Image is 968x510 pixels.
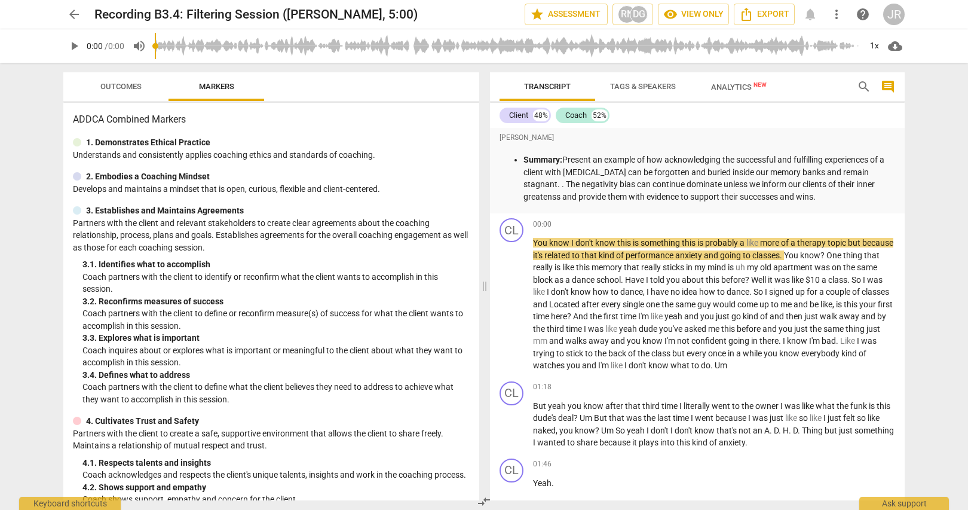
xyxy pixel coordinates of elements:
[664,312,684,321] span: yeah
[582,361,598,370] span: and
[804,312,820,321] span: just
[100,82,142,91] span: Outcomes
[659,324,684,334] span: you've
[682,287,699,297] span: idea
[581,251,599,260] span: that
[533,287,547,297] span: Filler word
[844,300,859,309] span: this
[533,349,556,358] span: trying
[694,262,707,272] span: my
[567,312,573,321] span: ?
[861,336,877,346] span: was
[648,361,670,370] span: know
[746,238,760,248] span: Filler word
[555,262,562,272] span: is
[533,219,552,230] span: 00:00
[847,275,851,285] span: .
[651,312,664,321] span: Filler word
[551,312,567,321] span: here
[533,251,544,260] span: it's
[500,133,554,143] span: [PERSON_NAME]
[82,369,470,381] div: 3. 4. Defines what to address
[639,324,659,334] span: dude
[651,287,670,297] span: have
[832,262,843,272] span: on
[128,35,150,57] button: Volume
[736,262,747,272] span: Filler word
[626,251,675,260] span: performance
[699,287,717,297] span: how
[627,336,642,346] span: you
[743,312,760,321] span: kind
[715,361,727,370] span: Um
[86,136,210,149] p: 1. Demonstrates Ethical Practice
[682,238,697,248] span: this
[583,401,605,411] span: know
[633,238,641,248] span: is
[530,7,544,22] span: star
[670,287,682,297] span: no
[533,401,548,411] span: But
[752,251,780,260] span: classes
[584,324,588,334] span: I
[770,312,786,321] span: and
[805,275,822,285] span: $10
[672,349,687,358] span: but
[663,7,678,22] span: visibility
[624,262,641,272] span: that
[745,275,751,285] span: ?
[599,251,616,260] span: kind
[687,349,708,358] span: every
[605,324,619,334] span: Filler word
[585,349,595,358] span: to
[533,262,555,272] span: really
[544,251,572,260] span: related
[820,251,826,260] span: ?
[608,349,628,358] span: back
[762,324,779,334] span: and
[670,361,691,370] span: what
[862,287,889,297] span: classes
[82,344,470,369] p: Coach inquires about or explores what is important or meaningful to the client about what they wa...
[533,275,555,285] span: block
[705,238,740,248] span: probably
[841,349,859,358] span: kind
[533,382,552,392] span: 01:18
[658,4,729,25] button: View only
[836,336,840,346] span: .
[852,287,862,297] span: of
[86,204,244,217] p: 3. Establishes and Maintains Agreements
[832,300,836,309] span: ,
[826,287,852,297] span: couple
[857,80,871,94] span: search
[611,287,620,297] span: to
[743,349,764,358] span: while
[625,401,642,411] span: that
[592,262,624,272] span: memory
[533,300,549,309] span: and
[625,275,646,285] span: Have
[814,262,832,272] span: was
[783,336,787,346] span: I
[551,287,571,297] span: don't
[749,287,753,297] span: .
[773,262,814,272] span: apartment
[533,109,549,121] div: 48%
[716,312,731,321] span: just
[651,349,672,358] span: class
[707,262,728,272] span: mind
[774,275,792,285] span: was
[728,262,736,272] span: is
[856,7,870,22] span: help
[601,300,623,309] span: every
[820,312,839,321] span: walk
[565,336,589,346] span: walks
[630,5,648,23] div: DG
[859,300,878,309] span: your
[638,349,651,358] span: the
[199,82,234,91] span: Markers
[611,361,624,370] span: Filler word
[684,324,708,334] span: asked
[822,336,836,346] span: bad
[684,312,700,321] span: and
